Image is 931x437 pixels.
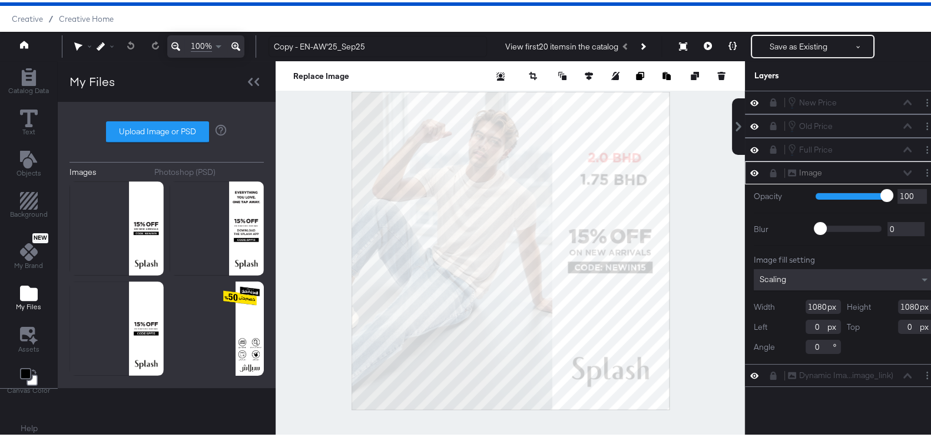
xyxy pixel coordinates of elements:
span: Assets [18,342,39,352]
span: Creative [12,12,43,21]
span: Canvas Color [7,383,50,393]
div: Layers [754,68,874,79]
svg: Remove background [496,70,505,78]
span: My Brand [14,259,43,268]
a: Creative Home [59,12,114,21]
label: Top [847,319,860,330]
span: Catalog Data [8,84,49,93]
label: Width [754,299,775,310]
label: Angle [754,339,775,350]
button: Photoshop (PSD) [154,164,264,176]
span: My Files [16,300,41,309]
label: Opacity [754,188,807,200]
button: Text [13,104,45,138]
span: Objects [16,166,41,176]
span: New [32,232,48,240]
button: Add Text [9,145,48,179]
button: Replace Image [293,68,349,80]
span: Background [10,207,48,217]
button: Add Files [9,280,48,313]
div: Images [69,164,97,176]
svg: Copy image [636,69,644,78]
span: / [43,12,59,21]
button: Next Product [634,34,651,55]
button: Add Rectangle [3,187,55,221]
button: Save as Existing [752,34,844,55]
a: Help [21,421,38,432]
button: Copy image [636,68,648,80]
div: View first 20 items in the catalog [505,39,618,50]
button: Paste image [662,68,674,80]
button: Assets [11,321,47,355]
span: Scaling [760,272,786,282]
label: Left [754,319,767,330]
label: Height [847,299,871,310]
button: Help [12,416,46,437]
div: My Files [69,71,115,88]
svg: Paste image [662,69,671,78]
button: Add Rectangle [1,63,56,97]
span: Text [22,125,35,134]
label: Blur [754,221,807,233]
div: Photoshop (PSD) [154,164,216,176]
button: Images [69,164,145,176]
button: NewMy Brand [7,229,50,272]
span: 100% [191,38,212,49]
